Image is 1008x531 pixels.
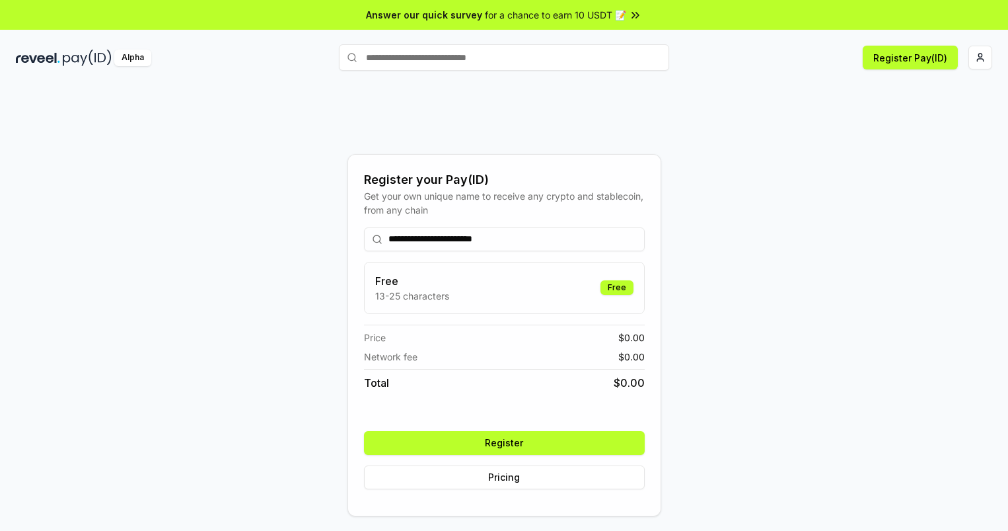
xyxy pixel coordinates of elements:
[618,331,645,345] span: $ 0.00
[364,466,645,489] button: Pricing
[863,46,958,69] button: Register Pay(ID)
[614,375,645,391] span: $ 0.00
[364,431,645,455] button: Register
[114,50,151,66] div: Alpha
[364,375,389,391] span: Total
[375,289,449,303] p: 13-25 characters
[364,331,386,345] span: Price
[366,8,482,22] span: Answer our quick survey
[16,50,60,66] img: reveel_dark
[364,350,417,364] span: Network fee
[618,350,645,364] span: $ 0.00
[63,50,112,66] img: pay_id
[375,273,449,289] h3: Free
[364,171,645,189] div: Register your Pay(ID)
[600,280,633,295] div: Free
[485,8,626,22] span: for a chance to earn 10 USDT 📝
[364,189,645,217] div: Get your own unique name to receive any crypto and stablecoin, from any chain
